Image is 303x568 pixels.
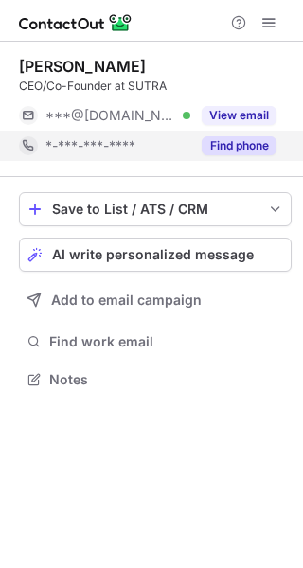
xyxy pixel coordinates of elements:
button: Notes [19,366,292,393]
span: ***@[DOMAIN_NAME] [45,107,176,124]
button: save-profile-one-click [19,192,292,226]
div: Save to List / ATS / CRM [52,202,258,217]
button: AI write personalized message [19,238,292,272]
div: [PERSON_NAME] [19,57,146,76]
span: Find work email [49,333,284,350]
button: Add to email campaign [19,283,292,317]
button: Find work email [19,328,292,355]
img: ContactOut v5.3.10 [19,11,133,34]
span: AI write personalized message [52,247,254,262]
span: Add to email campaign [51,293,202,308]
div: CEO/Co-Founder at SUTRA [19,78,292,95]
button: Reveal Button [202,106,276,125]
button: Reveal Button [202,136,276,155]
span: Notes [49,371,284,388]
